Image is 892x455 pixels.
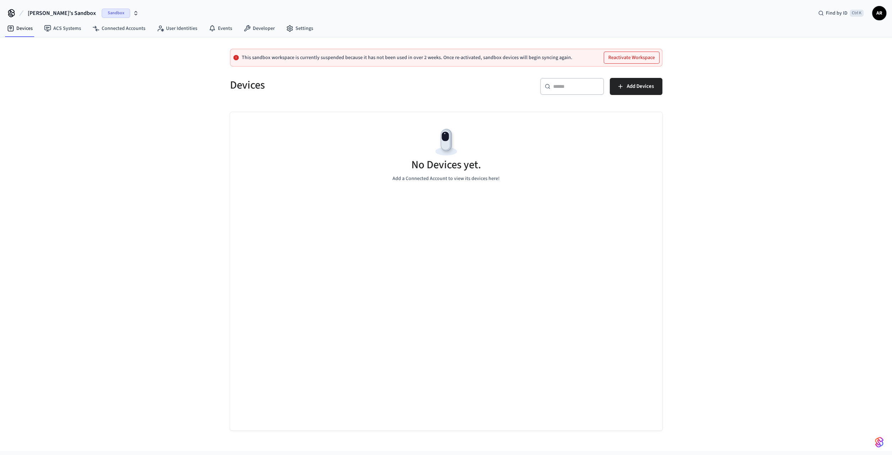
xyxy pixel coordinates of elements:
[872,6,886,20] button: AR
[604,52,659,63] button: Reactivate Workspace
[627,82,654,91] span: Add Devices
[1,22,38,35] a: Devices
[28,9,96,17] span: [PERSON_NAME]'s Sandbox
[812,7,869,20] div: Find by IDCtrl K
[875,437,883,448] img: SeamLogoGradient.69752ec5.svg
[238,22,281,35] a: Developer
[392,175,500,182] p: Add a Connected Account to view its devices here!
[242,55,572,60] p: This sandbox workspace is currently suspended because it has not been used in over 2 weeks. Once ...
[610,78,662,95] button: Add Devices
[826,10,848,17] span: Find by ID
[151,22,203,35] a: User Identities
[230,78,442,92] h5: Devices
[38,22,87,35] a: ACS Systems
[850,10,864,17] span: Ctrl K
[87,22,151,35] a: Connected Accounts
[102,9,130,18] span: Sandbox
[281,22,319,35] a: Settings
[411,158,481,172] h5: No Devices yet.
[873,7,886,20] span: AR
[430,126,462,158] img: Devices Empty State
[203,22,238,35] a: Events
